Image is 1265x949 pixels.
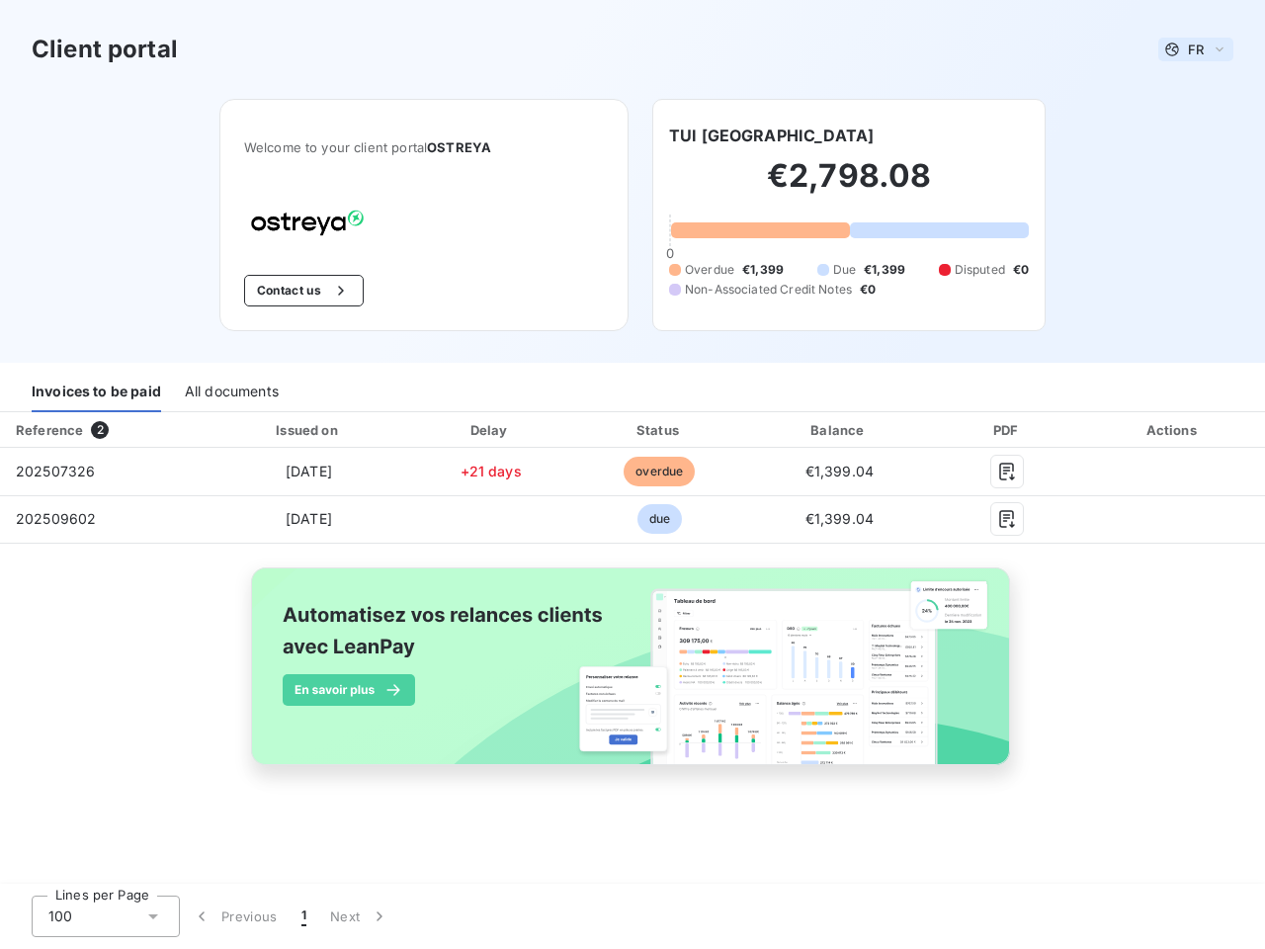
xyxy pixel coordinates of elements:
[1085,420,1261,440] div: Actions
[864,261,905,279] span: €1,399
[685,281,852,299] span: Non-Associated Credit Notes
[624,457,695,486] span: overdue
[213,420,404,440] div: Issued on
[318,896,401,937] button: Next
[669,156,1029,216] h2: €2,798.08
[244,139,604,155] span: Welcome to your client portal
[1013,261,1029,279] span: €0
[860,281,876,299] span: €0
[233,556,1032,799] img: banner
[244,275,364,306] button: Contact us
[805,510,874,527] span: €1,399.04
[1188,42,1204,57] span: FR
[666,245,674,261] span: 0
[742,261,784,279] span: €1,399
[32,371,161,412] div: Invoices to be paid
[16,510,96,527] span: 202509602
[750,420,930,440] div: Balance
[180,896,290,937] button: Previous
[955,261,1005,279] span: Disputed
[185,371,279,412] div: All documents
[937,420,1077,440] div: PDF
[669,124,874,147] h6: TUI [GEOGRAPHIC_DATA]
[805,463,874,479] span: €1,399.04
[16,463,95,479] span: 202507326
[685,261,734,279] span: Overdue
[286,510,332,527] span: [DATE]
[48,906,72,926] span: 100
[577,420,741,440] div: Status
[290,896,318,937] button: 1
[637,504,682,534] span: due
[833,261,856,279] span: Due
[412,420,569,440] div: Delay
[286,463,332,479] span: [DATE]
[244,203,371,243] img: Company logo
[16,422,83,438] div: Reference
[301,906,306,926] span: 1
[461,463,522,479] span: +21 days
[427,139,491,155] span: OSTREYA
[32,32,178,67] h3: Client portal
[91,421,109,439] span: 2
